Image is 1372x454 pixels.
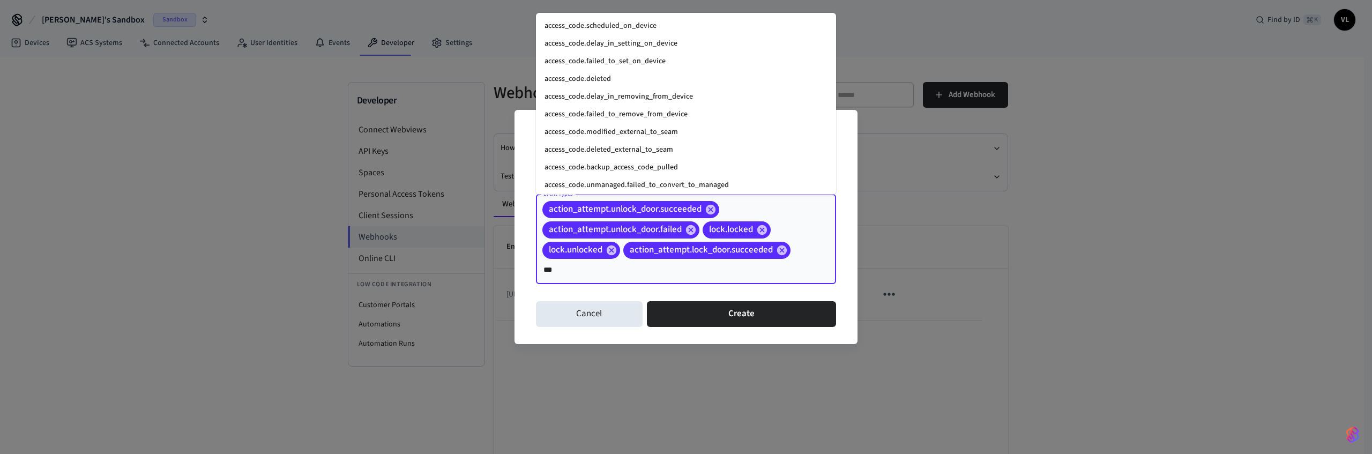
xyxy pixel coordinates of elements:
[542,224,688,235] span: action_attempt.unlock_door.failed
[536,141,836,159] li: access_code.deleted_external_to_seam
[536,194,836,212] li: access_grant.deleted
[542,244,609,255] span: lock.unlocked
[536,17,836,35] li: access_code.scheduled_on_device
[536,53,836,70] li: access_code.failed_to_set_on_device
[536,159,836,176] li: access_code.backup_access_code_pulled
[536,88,836,106] li: access_code.delay_in_removing_from_device
[536,301,643,327] button: Cancel
[536,176,836,194] li: access_code.unmanaged.failed_to_convert_to_managed
[536,70,836,88] li: access_code.deleted
[647,301,836,327] button: Create
[703,221,771,239] div: lock.locked
[543,190,573,198] label: Event Types
[536,123,836,141] li: access_code.modified_external_to_seam
[703,224,759,235] span: lock.locked
[1346,426,1359,443] img: SeamLogoGradient.69752ec5.svg
[542,204,708,214] span: action_attempt.unlock_door.succeeded
[542,221,699,239] div: action_attempt.unlock_door.failed
[536,106,836,123] li: access_code.failed_to_remove_from_device
[623,244,779,255] span: action_attempt.lock_door.succeeded
[623,242,791,259] div: action_attempt.lock_door.succeeded
[536,35,836,53] li: access_code.delay_in_setting_on_device
[542,201,719,218] div: action_attempt.unlock_door.succeeded
[542,242,620,259] div: lock.unlocked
